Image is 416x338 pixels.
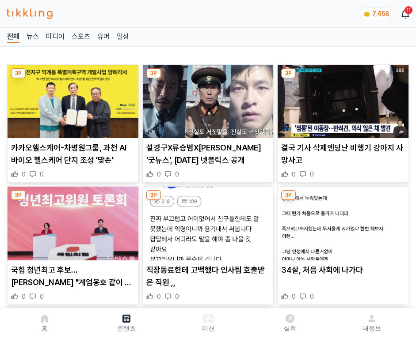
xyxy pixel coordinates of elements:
[281,190,296,200] div: 3P
[278,65,408,138] img: 결국 기사 삭제엔딩난 비행기 강아지 사망사고
[146,68,161,78] div: 3P
[281,264,405,276] p: 34살, 처음 사회에 나가다
[8,65,138,138] img: 카카오헬스케어-차병원그룹, 과천 AI 바이오 헬스케어 단지 조성 '맞손'
[22,170,26,179] span: 0
[143,187,274,260] img: 직장동료한테 고백했다 인사팀 호출받은 직원 ,,
[277,186,409,304] div: 3P 34살, 처음 사회에 나가다 34살, 처음 사회에 나가다 0 0
[7,8,53,19] img: 티끌링
[167,312,249,334] button: 미션
[11,190,26,200] div: 3P
[142,64,274,183] div: 3P 설경구X류승범X홍경 '굿뉴스', 10월 17일 넷플릭스 공개 설경구X류승범X[PERSON_NAME] '굿뉴스', [DATE] 넷플릭스 공개 0 0
[175,292,179,301] span: 0
[4,312,85,334] a: 홈
[203,313,214,324] img: 미션
[175,170,179,179] span: 0
[281,68,296,78] div: 3P
[46,31,65,43] a: 미디어
[27,31,39,43] a: 뉴스
[359,7,391,20] a: coin 7,458
[117,324,136,333] p: 콘텐츠
[363,11,370,18] img: coin
[146,190,161,200] div: 3P
[331,312,412,334] a: 내정보
[402,8,409,19] a: 11
[310,292,314,301] span: 0
[7,186,139,304] div: 3P 국힘 청년최고 후보…우재준 "계엄옹호 같이 못 가" 손수조 "탄핵 반대" 국힘 청년최고 후보…[PERSON_NAME] "계엄옹호 같이 못 가" 손수조 "탄핵 반대" 0 0
[202,324,214,333] p: 미션
[11,68,26,78] div: 3P
[146,264,270,289] p: 직장동료한테 고백했다 인사팀 호출받은 직원 ,,
[117,31,129,43] a: 일상
[40,292,44,301] span: 0
[143,65,274,138] img: 설경구X류승범X홍경 '굿뉴스', 10월 17일 넷플릭스 공개
[157,170,161,179] span: 0
[7,31,19,43] a: 전체
[146,142,270,166] p: 설경구X류승범X[PERSON_NAME] '굿뉴스', [DATE] 넷플릭스 공개
[292,292,296,301] span: 0
[8,187,138,260] img: 국힘 청년최고 후보…우재준 "계엄옹호 같이 못 가" 손수조 "탄핵 반대"
[405,6,412,14] div: 11
[277,64,409,183] div: 3P 결국 기사 삭제엔딩난 비행기 강아지 사망사고 결국 기사 삭제엔딩난 비행기 강아지 사망사고 0 0
[157,292,161,301] span: 0
[281,142,405,166] p: 결국 기사 삭제엔딩난 비행기 강아지 사망사고
[249,312,331,334] a: 실적
[97,31,110,43] a: 유머
[11,142,135,166] p: 카카오헬스케어-차병원그룹, 과천 AI 바이오 헬스케어 단지 조성 '맞손'
[278,187,408,260] img: 34살, 처음 사회에 나가다
[292,170,296,179] span: 0
[7,64,139,183] div: 3P 카카오헬스케어-차병원그룹, 과천 AI 바이오 헬스케어 단지 조성 '맞손' 카카오헬스케어-차병원그룹, 과천 AI 바이오 헬스케어 단지 조성 '맞손' 0 0
[11,264,135,289] p: 국힘 청년최고 후보…[PERSON_NAME] "계엄옹호 같이 못 가" 손수조 "탄핵 반대"
[40,170,44,179] span: 0
[142,186,274,304] div: 3P 직장동료한테 고백했다 인사팀 호출받은 직원 ,, 직장동료한테 고백했다 인사팀 호출받은 직원 ,, 0 0
[22,292,26,301] span: 0
[372,10,389,17] span: 7,458
[284,324,296,333] p: 실적
[363,324,381,333] p: 내정보
[85,312,167,334] a: 콘텐츠
[72,31,90,43] a: 스포츠
[42,324,48,333] p: 홈
[310,170,314,179] span: 0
